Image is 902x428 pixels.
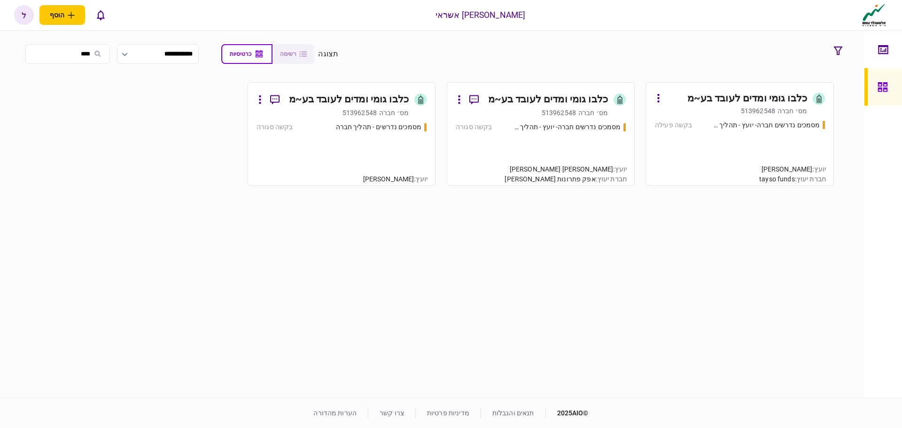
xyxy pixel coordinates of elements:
div: tayso funds [759,174,826,184]
button: פתח תפריט להוספת לקוח [39,5,85,25]
div: מסמכים נדרשים חברה- יועץ - תהליך חברה [512,122,621,132]
div: בקשה סגורה [456,122,492,132]
div: מס׳ חברה [578,108,608,117]
a: תנאים והגבלות [492,409,534,417]
div: [PERSON_NAME] [PERSON_NAME] [505,164,627,174]
div: אפק פתרונות [PERSON_NAME] [505,174,627,184]
a: הערות מהדורה [313,409,357,417]
div: [PERSON_NAME] [363,174,428,184]
span: יועץ : [812,165,826,173]
div: © 2025 AIO [545,408,589,418]
img: client company logo [860,3,888,27]
button: רשימה [272,44,314,64]
span: חברת יעוץ : [596,175,627,183]
div: בקשה פעילה [655,120,692,130]
div: 513962548 [342,108,377,117]
div: כלבו גומי ומדים לעובד בע~מ [289,92,409,107]
div: מס׳ חברה [379,108,409,117]
a: כלבו גומי ומדים לעובד בע~ממס׳ חברה513962548מסמכים נדרשים - תהליך חברהבקשה סגורהיועץ:[PERSON_NAME] [248,82,435,186]
div: [PERSON_NAME] [759,164,826,174]
a: צרו קשר [380,409,404,417]
span: יועץ : [414,175,428,183]
div: תצוגה [318,48,338,60]
span: רשימה [280,51,296,57]
button: פתח רשימת התראות [91,5,110,25]
span: חברת יעוץ : [795,175,826,183]
div: כלבו גומי ומדים לעובד בע~מ [488,92,608,107]
button: כרטיסיות [221,44,272,64]
a: מדיניות פרטיות [427,409,469,417]
a: כלבו גומי ומדים לעובד בע~ממס׳ חברה513962548מסמכים נדרשים חברה- יועץ - תהליך חברהבקשה סגורהיועץ:[P... [447,82,635,186]
div: 513962548 [542,108,576,117]
div: מסמכים נדרשים - תהליך חברה [336,122,421,132]
span: יועץ : [613,165,627,173]
div: מסמכים נדרשים חברה- יועץ - תהליך חברה [711,120,820,130]
div: [PERSON_NAME] אשראי [435,9,526,21]
div: מס׳ חברה [778,106,807,116]
button: ל [14,5,34,25]
div: בקשה סגורה [257,122,293,132]
div: 513962548 [741,106,775,116]
div: כלבו גומי ומדים לעובד בע~מ [687,91,807,106]
span: כרטיסיות [230,51,251,57]
a: כלבו גומי ומדים לעובד בע~ממס׳ חברה513962548מסמכים נדרשים חברה- יועץ - תהליך חברהבקשה פעילהיועץ:[P... [646,82,834,186]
